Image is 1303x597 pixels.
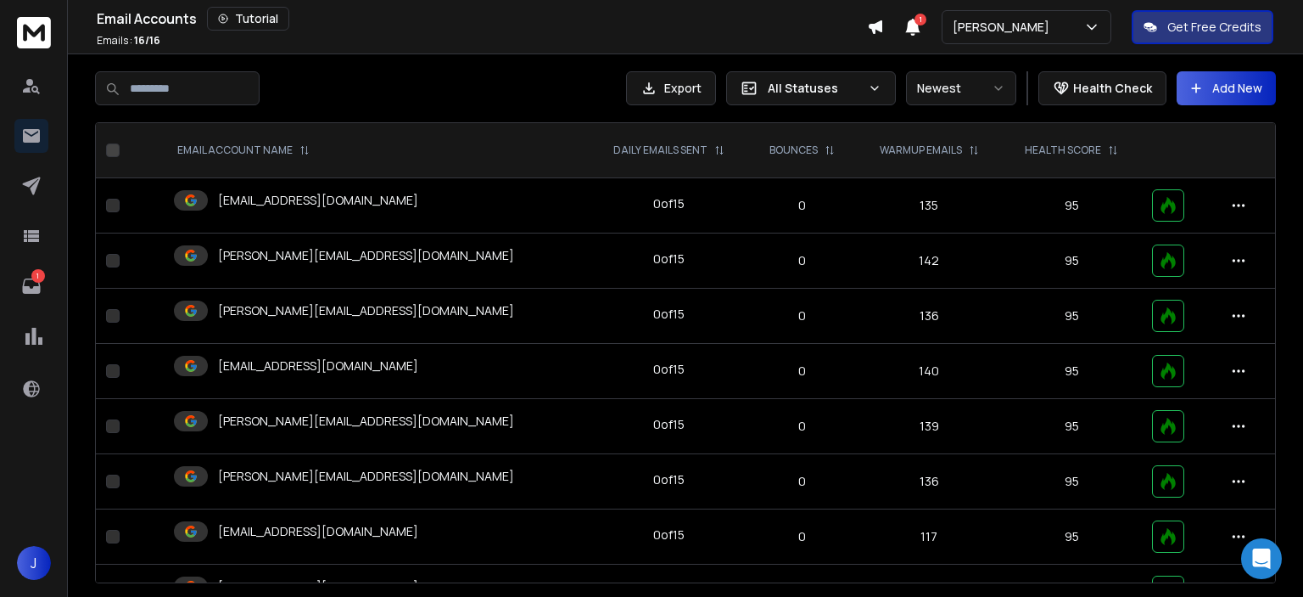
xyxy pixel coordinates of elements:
[1002,510,1141,565] td: 95
[1002,454,1141,510] td: 95
[1073,80,1152,97] p: Health Check
[856,178,1002,234] td: 135
[906,71,1016,105] button: Newest
[880,144,962,157] p: WARMUP EMAILS
[626,71,716,105] button: Export
[653,251,685,268] div: 0 of 15
[207,7,289,31] button: Tutorial
[1002,344,1141,399] td: 95
[653,471,685,488] div: 0 of 15
[653,416,685,433] div: 0 of 15
[218,523,418,540] p: [EMAIL_ADDRESS][DOMAIN_NAME]
[856,399,1002,454] td: 139
[218,578,418,595] p: [EMAIL_ADDRESS][DOMAIN_NAME]
[97,7,867,31] div: Email Accounts
[856,454,1002,510] td: 136
[759,363,846,380] p: 0
[218,358,418,375] p: [EMAIL_ADDRESS][DOMAIN_NAME]
[953,19,1056,36] p: [PERSON_NAME]
[31,269,45,283] p: 1
[856,234,1002,289] td: 142
[613,144,707,157] p: DAILY EMAILS SENT
[653,361,685,378] div: 0 of 15
[1132,10,1273,44] button: Get Free Credits
[759,418,846,435] p: 0
[1167,19,1261,36] p: Get Free Credits
[856,510,1002,565] td: 117
[134,33,160,48] span: 16 / 16
[1002,234,1141,289] td: 95
[759,197,846,214] p: 0
[759,252,846,269] p: 0
[1025,144,1101,157] p: HEALTH SCORE
[856,344,1002,399] td: 140
[218,247,514,264] p: [PERSON_NAME][EMAIL_ADDRESS][DOMAIN_NAME]
[759,528,846,545] p: 0
[653,195,685,212] div: 0 of 15
[856,289,1002,344] td: 136
[218,413,514,430] p: [PERSON_NAME][EMAIL_ADDRESS][DOMAIN_NAME]
[653,527,685,543] div: 0 of 15
[759,307,846,324] p: 0
[914,14,926,25] span: 1
[17,546,51,580] button: J
[218,302,514,319] p: [PERSON_NAME][EMAIL_ADDRESS][DOMAIN_NAME]
[218,192,418,209] p: [EMAIL_ADDRESS][DOMAIN_NAME]
[1002,289,1141,344] td: 95
[1038,71,1166,105] button: Health Check
[768,80,861,97] p: All Statuses
[759,473,846,490] p: 0
[218,468,514,485] p: [PERSON_NAME][EMAIL_ADDRESS][DOMAIN_NAME]
[653,306,685,323] div: 0 of 15
[177,144,310,157] div: EMAIL ACCOUNT NAME
[14,269,48,303] a: 1
[97,34,160,48] p: Emails :
[1002,399,1141,454] td: 95
[1177,71,1276,105] button: Add New
[1241,538,1282,579] div: Open Intercom Messenger
[769,144,818,157] p: BOUNCES
[1002,178,1141,234] td: 95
